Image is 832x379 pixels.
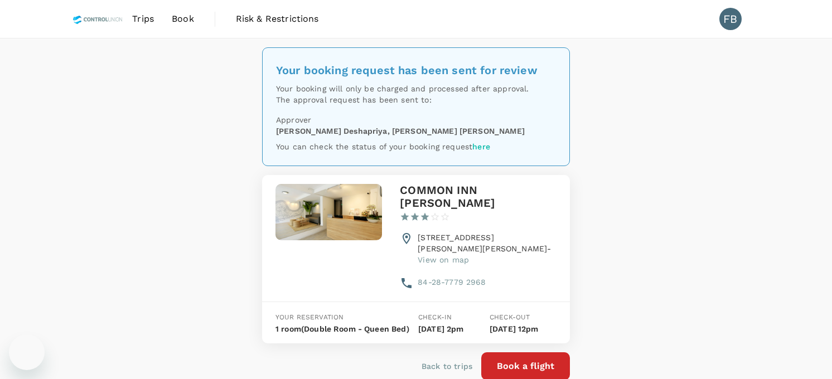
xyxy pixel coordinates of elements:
[418,323,485,334] p: [DATE] 2pm
[276,61,556,79] div: Your booking request has been sent for review
[275,184,382,240] img: COMMON INN Thao Dien - Primary image
[132,12,154,26] span: Trips
[418,255,469,264] a: View on map
[490,313,530,321] span: Check-out
[392,125,525,137] p: [PERSON_NAME] [PERSON_NAME]
[418,313,452,321] span: Check-in
[490,323,557,334] p: [DATE] 12pm
[422,361,472,372] a: Back to trips
[276,125,390,137] p: [PERSON_NAME] Deshapriya ,
[172,12,194,26] span: Book
[418,233,551,264] span: [STREET_ADDRESS][PERSON_NAME][PERSON_NAME] -
[275,313,344,321] span: Your reservation
[72,7,123,31] img: Control Union Malaysia Sdn. Bhd.
[719,8,742,30] div: FB
[9,334,45,370] iframe: Button to launch messaging window
[276,114,556,125] p: Approver
[275,323,414,334] p: 1 room (Double Room - Queen Bed)
[276,94,556,105] p: The approval request has been sent to:
[276,141,556,152] p: You can check the status of your booking request
[418,278,486,286] a: 84-28-7779 2968
[481,361,570,370] a: Book a flight
[400,184,557,210] h3: COMMON INN [PERSON_NAME]
[472,142,490,151] a: here
[276,83,556,94] p: Your booking will only be charged and processed after approval.
[236,12,319,26] span: Risk & Restrictions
